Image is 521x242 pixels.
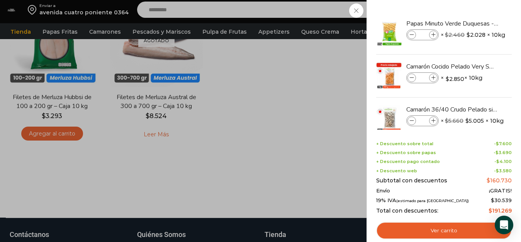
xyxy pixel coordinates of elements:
span: $ [491,197,494,203]
span: × × 10kg [441,29,505,40]
a: Camarón 36/40 Crudo Pelado sin Vena - Bronze - Caja 10 kg [406,105,498,114]
span: - [494,150,512,155]
span: 30.539 [491,197,512,203]
small: (estimado para [GEOGRAPHIC_DATA]) [396,199,469,203]
a: Papas Minuto Verde Duquesas - Caja de 10 kg [406,19,498,28]
input: Product quantity [417,74,428,82]
span: 19% IVA [376,197,469,204]
bdi: 160.730 [487,177,512,184]
bdi: 7.600 [496,141,512,146]
bdi: 3.580 [496,168,512,173]
div: Open Intercom Messenger [495,216,513,234]
span: $ [446,75,449,83]
span: + Descuento pago contado [376,159,440,164]
a: Ver carrito [376,222,512,240]
bdi: 4.100 [496,159,512,164]
bdi: 5.005 [465,117,484,125]
span: $ [465,117,469,125]
span: $ [489,207,492,214]
span: - [494,141,512,146]
span: $ [496,141,499,146]
bdi: 3.690 [496,150,512,155]
span: Envío [376,188,390,194]
span: + Descuento web [376,168,417,173]
a: Camarón Cocido Pelado Very Small - Bronze - Caja 10 kg [406,62,498,71]
bdi: 191.269 [489,207,512,214]
span: $ [445,117,448,124]
span: Subtotal con descuentos [376,177,447,184]
bdi: 2.028 [467,31,485,39]
span: Total con descuentos: [376,208,438,214]
span: × × 10kg [441,72,482,83]
span: + Descuento sobre papas [376,150,436,155]
span: $ [496,150,499,155]
input: Product quantity [417,117,428,125]
span: $ [487,177,490,184]
span: $ [445,31,448,38]
span: $ [467,31,470,39]
span: - [494,159,512,164]
span: $ [496,159,499,164]
span: × × 10kg [441,115,504,126]
bdi: 2.460 [445,31,465,38]
span: $ [496,168,499,173]
bdi: 5.660 [445,117,463,124]
span: ¡GRATIS! [489,188,512,194]
bdi: 2.850 [446,75,464,83]
span: + Descuento sobre total [376,141,433,146]
span: - [494,168,512,173]
input: Product quantity [417,31,428,39]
